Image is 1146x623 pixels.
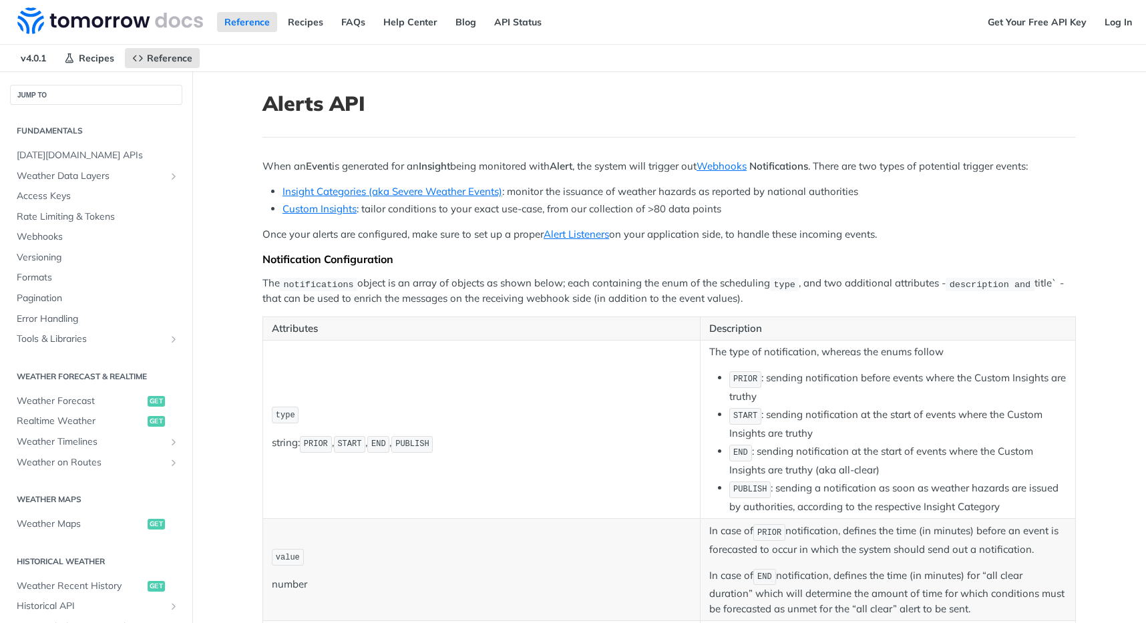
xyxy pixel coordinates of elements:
[10,514,182,534] a: Weather Mapsget
[709,345,1067,360] p: The type of notification, whereas the enums follow
[10,186,182,206] a: Access Keys
[729,408,761,425] code: START
[57,48,122,68] a: Recipes
[729,371,761,388] code: PRIOR
[148,416,165,427] span: get
[17,395,144,408] span: Weather Forecast
[10,329,182,349] a: Tools & LibrariesShow subpages for Tools & Libraries
[544,228,609,240] a: Alert Listeners
[946,278,1034,291] code: description and
[282,202,357,215] a: Custom Insights
[280,278,357,291] code: notifications
[147,52,192,64] span: Reference
[17,456,165,469] span: Weather on Routes
[729,370,1067,404] li: : sending notification before events where the Custom Insights are truthy
[272,549,304,566] code: value
[17,517,144,531] span: Weather Maps
[17,600,165,613] span: Historical API
[729,445,751,461] code: END
[10,576,182,596] a: Weather Recent Historyget
[980,12,1094,32] a: Get Your Free API Key
[729,407,1067,441] li: : sending notification at the start of events where the Custom Insights are truthy
[17,170,165,183] span: Weather Data Layers
[125,48,200,68] a: Reference
[17,7,203,34] img: Tomorrow.io Weather API Docs
[419,160,450,172] strong: Insight
[729,480,1067,514] li: : sending a notification as soon as weather hazards are issued by authorities, according to the r...
[17,190,179,203] span: Access Keys
[10,268,182,288] a: Formats
[10,207,182,227] a: Rate Limiting & Tokens
[10,493,182,505] h2: Weather Maps
[272,577,691,592] p: number
[10,146,182,166] a: [DATE][DOMAIN_NAME] APIs
[17,333,165,346] span: Tools & Libraries
[709,321,1067,337] p: Description
[168,334,179,345] button: Show subpages for Tools & Libraries
[282,202,1076,217] li: : tailor conditions to your exact use-case, from our collection of >80 data points
[10,391,182,411] a: Weather Forecastget
[770,278,799,291] code: type
[10,432,182,452] a: Weather TimelinesShow subpages for Weather Timelines
[148,519,165,530] span: get
[10,453,182,473] a: Weather on RoutesShow subpages for Weather on Routes
[282,185,502,198] a: Insight Categories (aka Severe Weather Events)
[17,149,179,162] span: [DATE][DOMAIN_NAME] APIs
[262,276,1076,306] p: The object is an array of objects as shown below; each containing the enum of the scheduling , an...
[306,160,332,172] strong: Event
[168,437,179,447] button: Show subpages for Weather Timelines
[272,407,299,423] code: type
[148,581,165,592] span: get
[709,568,1067,617] p: In case of notification, defines the time (in minutes) for “all clear duration” which will determ...
[17,580,144,593] span: Weather Recent History
[391,436,433,453] code: PUBLISH
[10,596,182,616] a: Historical APIShow subpages for Historical API
[262,159,1076,174] p: When an is generated for an being monitored with , the system will trigger out . There are two ty...
[282,184,1076,200] li: : monitor the issuance of weather hazards as reported by national authorities
[753,569,775,586] code: END
[10,371,182,383] h2: Weather Forecast & realtime
[487,12,549,32] a: API Status
[17,435,165,449] span: Weather Timelines
[10,85,182,105] button: JUMP TO
[272,321,691,337] p: Attributes
[729,481,771,498] code: PUBLISH
[10,309,182,329] a: Error Handling
[262,252,1076,266] div: Notification Configuration
[17,271,179,284] span: Formats
[709,523,1067,557] p: In case of notification, defines the time (in minutes) before an event is forecasted to occur in ...
[13,48,53,68] span: v4.0.1
[300,436,332,453] code: PRIOR
[168,601,179,612] button: Show subpages for Historical API
[168,457,179,468] button: Show subpages for Weather on Routes
[367,436,389,453] code: END
[334,436,366,453] code: START
[550,160,572,172] strong: Alert
[168,171,179,182] button: Show subpages for Weather Data Layers
[753,524,785,541] code: PRIOR
[79,52,114,64] span: Recipes
[17,251,179,264] span: Versioning
[10,227,182,247] a: Webhooks
[10,288,182,308] a: Pagination
[376,12,445,32] a: Help Center
[17,313,179,326] span: Error Handling
[10,248,182,268] a: Versioning
[217,12,277,32] a: Reference
[17,292,179,305] span: Pagination
[262,227,1076,242] p: Once your alerts are configured, make sure to set up a proper on your application side, to handle...
[749,160,808,172] strong: Notifications
[17,210,179,224] span: Rate Limiting & Tokens
[334,12,373,32] a: FAQs
[17,415,144,428] span: Realtime Weather
[272,435,691,454] p: string: , , ,
[697,160,747,172] a: Webhooks
[10,556,182,568] h2: Historical Weather
[10,125,182,137] h2: Fundamentals
[148,396,165,407] span: get
[729,443,1067,477] li: : sending notification at the start of events where the Custom Insights are truthy (aka all-clear)
[280,12,331,32] a: Recipes
[448,12,484,32] a: Blog
[262,91,1076,116] h1: Alerts API
[17,230,179,244] span: Webhooks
